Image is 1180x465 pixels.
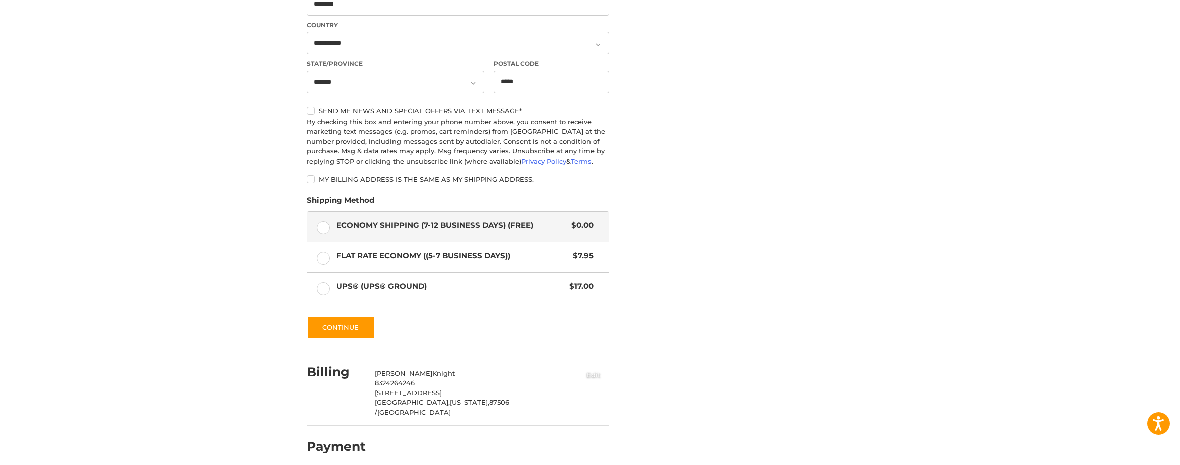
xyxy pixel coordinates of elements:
label: Postal Code [494,59,609,68]
label: Send me news and special offers via text message* [307,107,609,115]
span: 87506 / [375,398,509,416]
div: By checking this box and entering your phone number above, you consent to receive marketing text ... [307,117,609,167]
span: $7.95 [568,250,594,262]
span: $0.00 [567,220,594,231]
label: My billing address is the same as my shipping address. [307,175,609,183]
a: Privacy Policy [521,157,566,165]
button: Edit [578,366,609,383]
span: $17.00 [565,281,594,292]
a: Terms [571,157,592,165]
button: Continue [307,316,375,339]
span: [GEOGRAPHIC_DATA] [377,408,451,416]
span: [US_STATE], [450,398,489,406]
span: UPS® (UPS® Ground) [336,281,565,292]
span: Flat Rate Economy ((5-7 Business Days)) [336,250,568,262]
span: Economy Shipping (7-12 Business Days) (Free) [336,220,567,231]
h2: Payment [307,439,366,454]
span: [STREET_ADDRESS] [375,389,442,397]
legend: Shipping Method [307,195,374,211]
label: Country [307,21,609,30]
span: 8324264246 [375,379,415,387]
span: Knight [432,369,455,377]
h2: Billing [307,364,365,380]
label: State/Province [307,59,484,68]
span: [GEOGRAPHIC_DATA], [375,398,450,406]
span: [PERSON_NAME] [375,369,432,377]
